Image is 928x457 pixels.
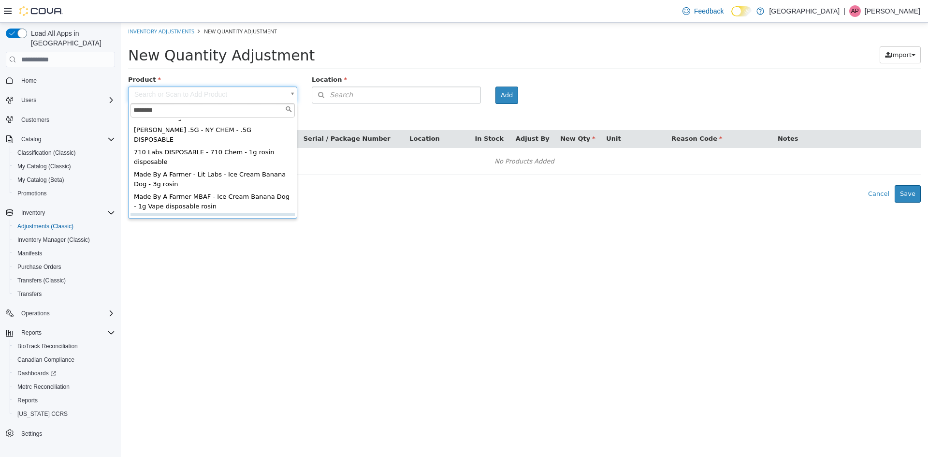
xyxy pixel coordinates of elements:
div: Alyssa Poage [849,5,861,17]
button: Metrc Reconciliation [10,380,119,394]
button: Inventory Manager (Classic) [10,233,119,247]
span: Reports [17,327,115,339]
button: Users [2,93,119,107]
button: Adjustments (Classic) [10,220,119,233]
span: Purchase Orders [14,261,115,273]
span: Dashboards [17,369,56,377]
span: My Catalog (Classic) [14,161,115,172]
a: Dashboards [10,367,119,380]
span: Inventory [17,207,115,219]
button: Catalog [17,133,45,145]
p: [GEOGRAPHIC_DATA] [769,5,840,17]
span: Dashboards [14,368,115,379]
span: Inventory Manager (Classic) [17,236,90,244]
span: Settings [21,430,42,438]
button: My Catalog (Beta) [10,173,119,187]
span: Classification (Classic) [17,149,76,157]
button: Customers [2,113,119,127]
span: AP [851,5,859,17]
span: My Catalog (Classic) [17,162,71,170]
button: Operations [17,308,54,319]
span: Promotions [17,190,47,197]
span: Transfers [17,290,42,298]
p: [PERSON_NAME] [865,5,920,17]
span: Inventory Manager (Classic) [14,234,115,246]
button: Manifests [10,247,119,260]
a: Metrc Reconciliation [14,381,73,393]
span: Reports [14,395,115,406]
span: Transfers (Classic) [14,275,115,286]
a: Canadian Compliance [14,354,78,366]
span: Transfers (Classic) [17,277,66,284]
img: Cova [19,6,63,16]
span: Dark Mode [731,16,732,17]
div: [PERSON_NAME] - Hunna Head Stash - [GEOGRAPHIC_DATA] Chem Dawg - 2g 70- 119u [10,190,174,212]
button: Canadian Compliance [10,353,119,367]
button: Transfers (Classic) [10,274,119,287]
button: Reports [10,394,119,407]
a: Transfers [14,288,45,300]
span: Load All Apps in [GEOGRAPHIC_DATA] [27,29,115,48]
div: [PERSON_NAME] .5G - NY CHEM - .5G DISPOSABLE [10,101,174,123]
span: My Catalog (Beta) [17,176,64,184]
button: Reports [2,326,119,339]
a: Customers [17,114,53,126]
span: Manifests [14,248,115,259]
a: [US_STATE] CCRS [14,408,72,420]
span: Reports [21,329,42,337]
span: Washington CCRS [14,408,115,420]
span: [US_STATE] CCRS [17,410,68,418]
a: My Catalog (Beta) [14,174,68,186]
button: Promotions [10,187,119,200]
span: Catalog [17,133,115,145]
a: BioTrack Reconciliation [14,340,82,352]
span: Inventory [21,209,45,217]
span: Metrc Reconciliation [14,381,115,393]
a: Dashboards [14,368,60,379]
a: Reports [14,395,42,406]
span: Promotions [14,188,115,199]
button: Purchase Orders [10,260,119,274]
span: Settings [17,428,115,440]
a: My Catalog (Classic) [14,161,75,172]
button: Classification (Classic) [10,146,119,160]
button: Users [17,94,40,106]
a: Promotions [14,188,51,199]
span: Users [17,94,115,106]
span: Canadian Compliance [17,356,74,364]
button: BioTrack Reconciliation [10,339,119,353]
span: Adjustments (Classic) [17,222,73,230]
span: Users [21,96,36,104]
span: Customers [17,114,115,126]
span: Canadian Compliance [14,354,115,366]
span: Operations [17,308,115,319]
span: Adjustments (Classic) [14,221,115,232]
span: Manifests [17,250,42,257]
a: Manifests [14,248,46,259]
p: | [843,5,845,17]
span: Home [21,77,37,85]
a: Feedback [679,1,727,21]
button: Settings [2,427,119,441]
button: Catalog [2,133,119,146]
button: [US_STATE] CCRS [10,407,119,421]
a: Home [17,75,41,87]
span: BioTrack Reconciliation [17,342,78,350]
span: Classification (Classic) [14,147,115,159]
span: Reports [17,397,38,404]
button: My Catalog (Classic) [10,160,119,173]
div: Made By A Farmer MBAF - Ice Cream Banana Dog - 1g Vape disposable rosin [10,168,174,190]
button: Home [2,73,119,87]
span: Catalog [21,135,41,143]
div: Made By A Farmer - Lit Labs - Ice Cream Banana Dog - 3g rosin [10,146,174,168]
span: Home [17,74,115,86]
span: Customers [21,116,49,124]
button: Inventory [17,207,49,219]
button: Inventory [2,206,119,220]
span: Transfers [14,288,115,300]
span: Feedback [694,6,724,16]
span: My Catalog (Beta) [14,174,115,186]
span: BioTrack Reconciliation [14,340,115,352]
a: Purchase Orders [14,261,65,273]
button: Reports [17,327,45,339]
